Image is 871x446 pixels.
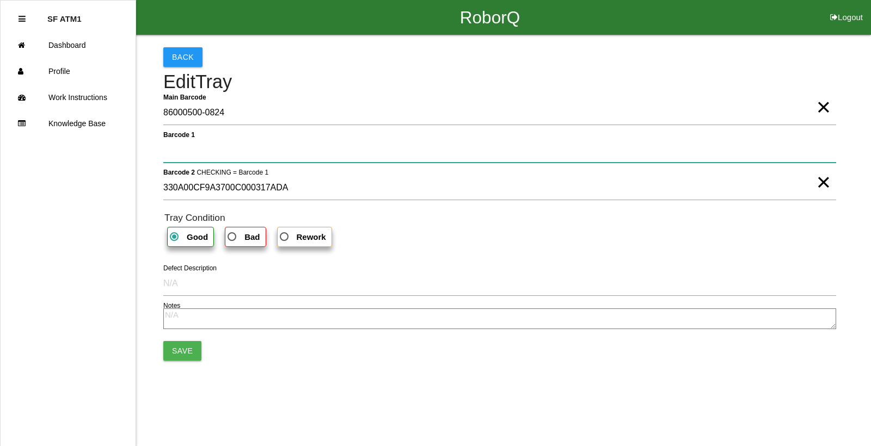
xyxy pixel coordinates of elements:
[817,85,831,107] span: Clear Input
[163,263,217,273] label: Defect Description
[47,6,82,23] p: SF ATM1
[163,301,180,311] label: Notes
[1,110,136,137] a: Knowledge Base
[163,100,836,125] input: Required
[163,94,206,101] b: Main Barcode
[163,271,836,296] input: N/A
[163,72,836,92] h4: Edit Tray
[163,341,201,361] button: Save
[163,47,203,67] button: Back
[817,160,831,182] span: Clear Input
[244,232,260,241] b: Bad
[297,232,326,241] b: Rework
[187,232,208,241] b: Good
[163,169,195,176] b: Barcode 2
[19,6,26,32] div: Close
[163,131,195,139] b: Barcode 1
[1,58,136,84] a: Profile
[1,32,136,58] a: Dashboard
[197,169,268,176] span: CHECKING = Barcode 1
[1,84,136,110] a: Work Instructions
[164,213,836,223] h6: Tray Condition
